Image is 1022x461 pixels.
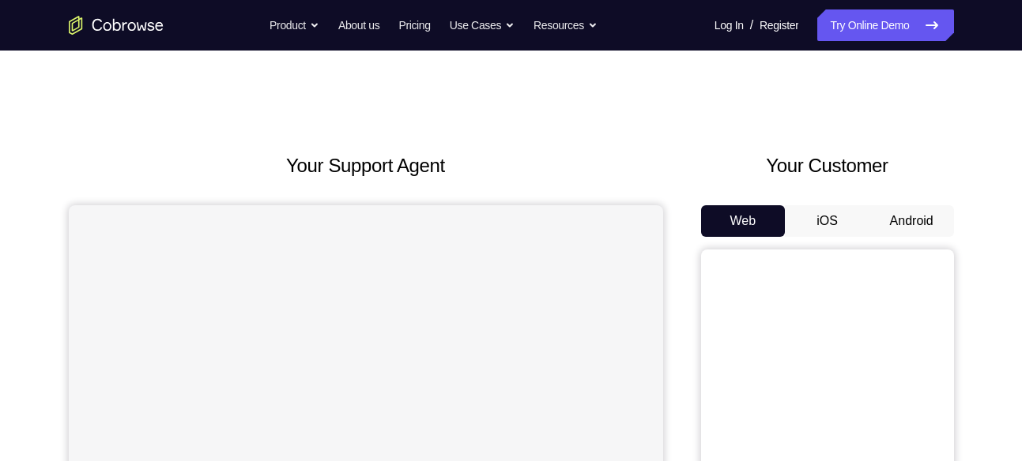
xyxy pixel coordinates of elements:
[701,152,954,180] h2: Your Customer
[450,9,515,41] button: Use Cases
[715,9,744,41] a: Log In
[750,16,753,35] span: /
[398,9,430,41] a: Pricing
[69,152,663,180] h2: Your Support Agent
[760,9,798,41] a: Register
[534,9,598,41] button: Resources
[785,205,869,237] button: iOS
[817,9,953,41] a: Try Online Demo
[69,16,164,35] a: Go to the home page
[338,9,379,41] a: About us
[869,205,954,237] button: Android
[701,205,786,237] button: Web
[270,9,319,41] button: Product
